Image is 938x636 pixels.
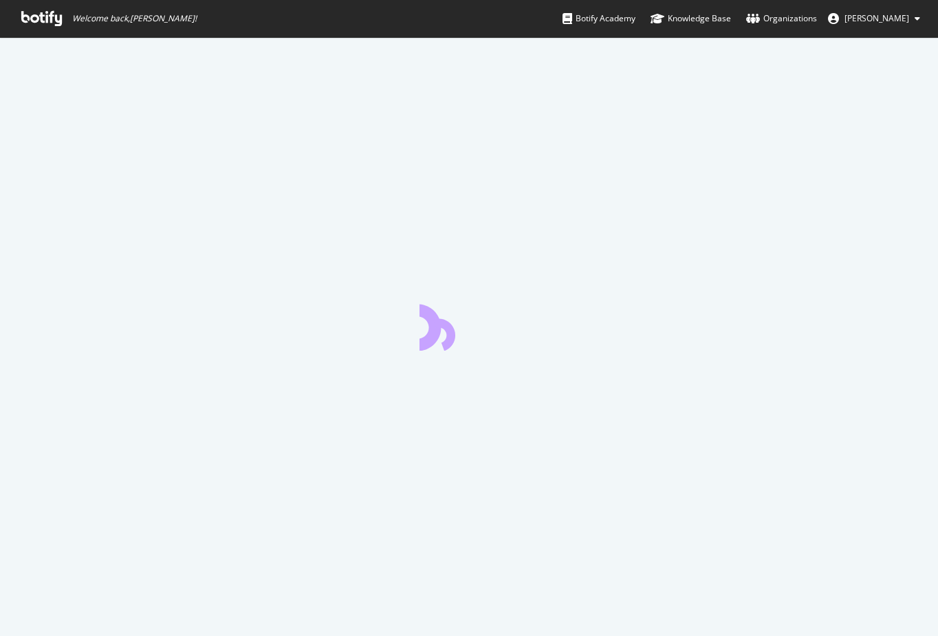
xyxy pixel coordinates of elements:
div: Organizations [746,12,817,25]
span: Welcome back, [PERSON_NAME] ! [72,13,197,24]
div: animation [419,301,519,351]
div: Knowledge Base [651,12,731,25]
span: Olivier Gourdin [844,12,909,24]
button: [PERSON_NAME] [817,8,931,30]
div: Botify Academy [563,12,635,25]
